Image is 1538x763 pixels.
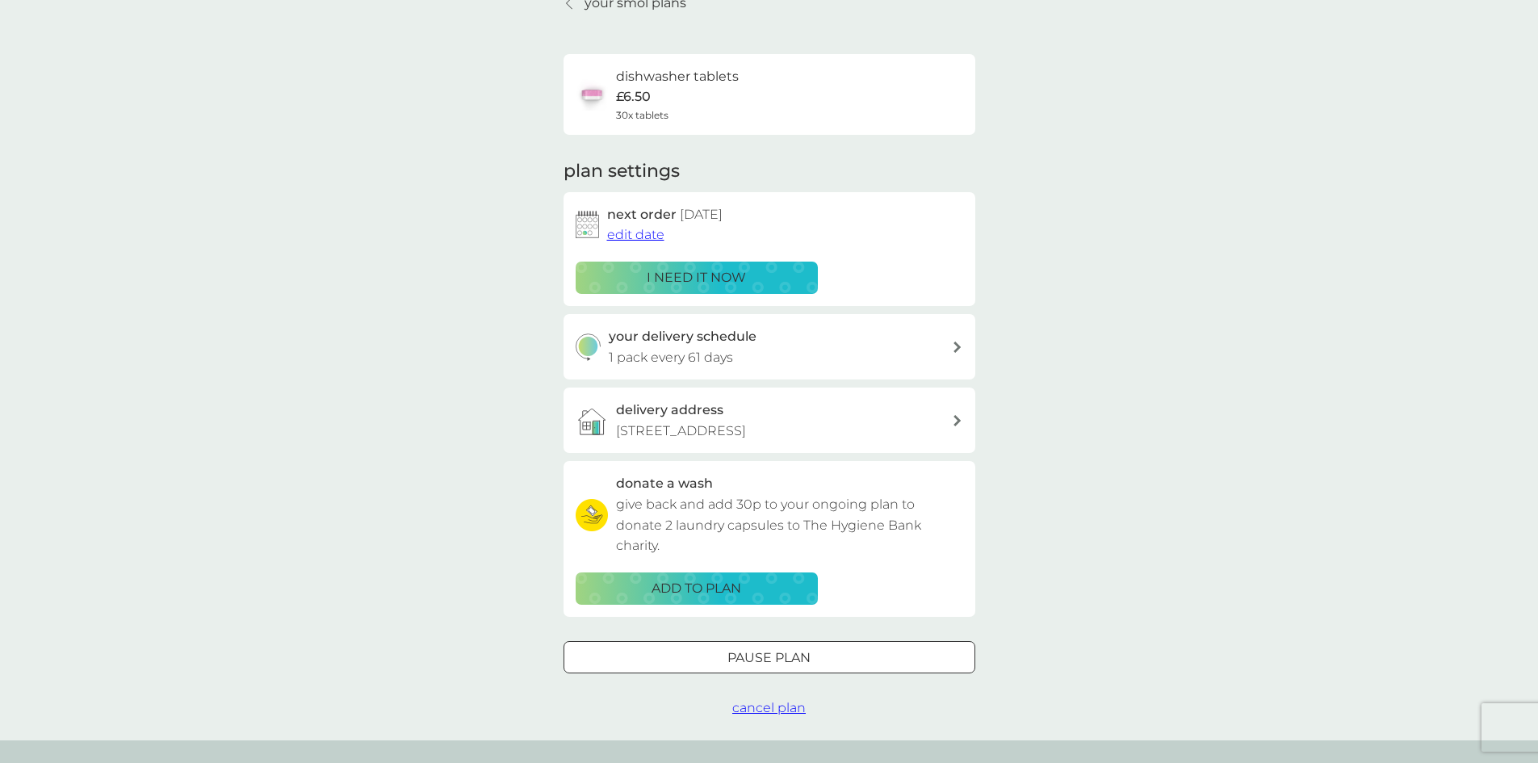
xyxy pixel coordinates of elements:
p: Pause plan [727,648,811,669]
p: give back and add 30p to your ongoing plan to donate 2 laundry capsules to The Hygiene Bank charity. [616,494,963,556]
p: 1 pack every 61 days [609,347,733,368]
h2: plan settings [564,159,680,184]
p: £6.50 [616,86,651,107]
button: your delivery schedule1 pack every 61 days [564,314,975,379]
a: delivery address[STREET_ADDRESS] [564,388,975,453]
h3: delivery address [616,400,723,421]
p: i need it now [647,267,746,288]
img: dishwasher tablets [576,78,608,111]
p: [STREET_ADDRESS] [616,421,746,442]
button: ADD TO PLAN [576,572,818,605]
button: Pause plan [564,641,975,673]
span: cancel plan [732,700,806,715]
h3: your delivery schedule [609,326,756,347]
h3: donate a wash [616,473,713,494]
button: cancel plan [732,698,806,719]
button: i need it now [576,262,818,294]
span: [DATE] [680,207,723,222]
span: 30x tablets [616,107,668,123]
h6: dishwasher tablets [616,66,739,87]
button: edit date [607,224,664,245]
h2: next order [607,204,723,225]
span: edit date [607,227,664,242]
p: ADD TO PLAN [652,578,741,599]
